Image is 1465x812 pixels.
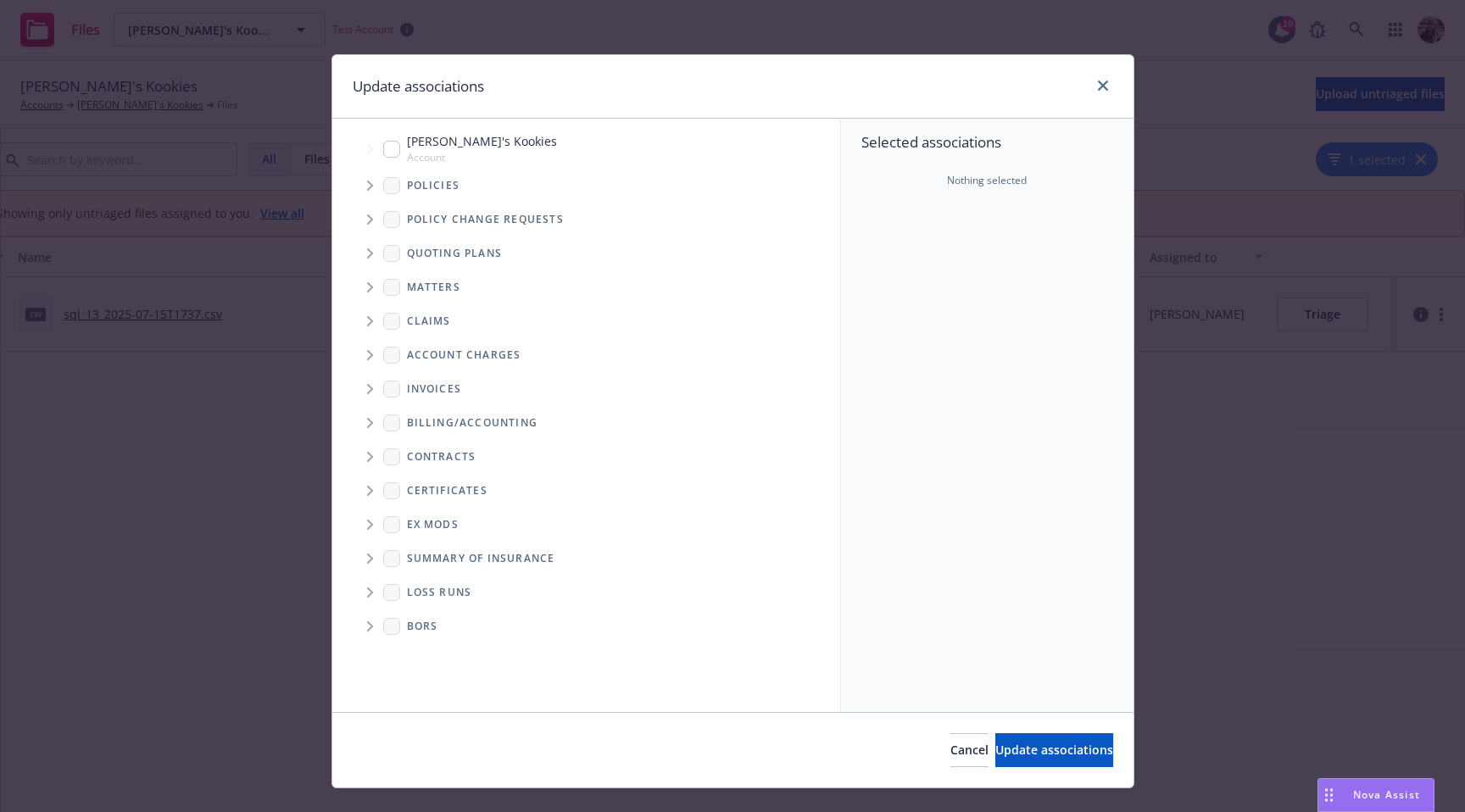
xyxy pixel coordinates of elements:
span: Summary of insurance [407,553,555,564]
h1: Update associations [353,75,484,97]
span: Loss Runs [407,587,472,598]
span: Nothing selected [947,173,1027,188]
span: Selected associations [861,132,1113,153]
div: Folder Tree Example [332,406,840,643]
span: Update associations [995,742,1113,758]
span: [PERSON_NAME]'s Kookies [407,132,557,150]
button: Nova Assist [1317,778,1434,812]
span: Billing/Accounting [407,418,538,428]
span: Ex Mods [407,520,459,530]
span: Certificates [407,486,487,496]
span: Claims [407,316,451,326]
span: Account charges [407,350,521,360]
div: Tree Example [332,129,840,405]
span: Account [407,150,557,164]
a: close [1093,75,1113,96]
span: Matters [407,282,460,292]
span: Contracts [407,452,476,462]
span: Policy change requests [407,214,564,225]
span: Nova Assist [1353,787,1420,802]
span: Cancel [950,742,989,758]
span: Quoting plans [407,248,503,259]
span: BORs [407,621,438,631]
span: Policies [407,181,460,191]
span: Invoices [407,384,462,394]
div: Drag to move [1318,779,1340,811]
button: Cancel [950,733,989,767]
button: Update associations [995,733,1113,767]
